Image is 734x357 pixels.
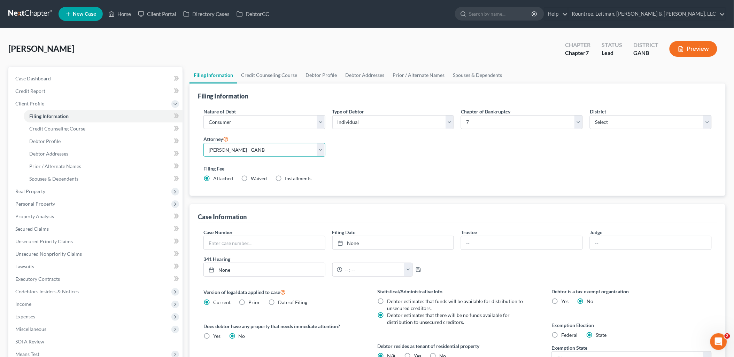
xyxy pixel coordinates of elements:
[8,43,74,54] span: [PERSON_NAME]
[333,236,454,249] a: None
[332,229,356,236] label: Filing Date
[10,273,183,285] a: Executory Contracts
[565,41,590,49] div: Chapter
[24,135,183,148] a: Debtor Profile
[332,108,364,115] label: Type of Debtor
[10,223,183,235] a: Secured Claims
[29,113,69,119] span: Filing Information
[180,8,233,20] a: Directory Cases
[10,210,183,223] a: Property Analysis
[203,165,712,172] label: Filing Fee
[10,85,183,97] a: Credit Report
[29,176,78,182] span: Spouses & Dependents
[710,333,727,350] iframe: Intercom live chat
[587,298,593,304] span: No
[213,299,231,305] span: Current
[204,263,325,276] a: None
[213,175,233,181] span: Attached
[251,175,267,181] span: Waived
[24,122,183,135] a: Credit Counseling Course
[586,49,589,56] span: 7
[561,298,569,304] span: Yes
[237,67,302,84] a: Credit Counseling Course
[10,235,183,248] a: Unsecured Priority Claims
[389,67,449,84] a: Prior / Alternate Names
[29,126,85,132] span: Credit Counseling Course
[461,108,510,115] label: Chapter of Bankruptcy
[602,49,622,57] div: Lead
[24,148,183,160] a: Debtor Addresses
[302,67,341,84] a: Debtor Profile
[596,332,606,338] span: State
[15,238,73,244] span: Unsecured Priority Claims
[633,49,658,57] div: GANB
[561,332,578,338] span: Federal
[203,229,233,236] label: Case Number
[278,299,308,305] span: Date of Filing
[15,226,49,232] span: Secured Claims
[29,138,61,144] span: Debtor Profile
[15,76,51,81] span: Case Dashboard
[15,288,79,294] span: Codebtors Insiders & Notices
[198,92,248,100] div: Filing Information
[105,8,134,20] a: Home
[10,248,183,260] a: Unsecured Nonpriority Claims
[29,151,68,157] span: Debtor Addresses
[203,323,364,330] label: Does debtor have any property that needs immediate attention?
[10,335,183,348] a: SOFA Review
[551,288,712,295] label: Debtor is a tax exempt organization
[15,88,45,94] span: Credit Report
[233,8,272,20] a: DebtorCC
[203,108,236,115] label: Nature of Debt
[551,322,712,329] label: Exemption Election
[378,342,538,350] label: Debtor resides as tenant of residential property
[73,11,96,17] span: New Case
[590,108,606,115] label: District
[590,229,602,236] label: Judge
[285,175,312,181] span: Installments
[15,351,39,357] span: Means Test
[15,201,55,207] span: Personal Property
[602,41,622,49] div: Status
[565,49,590,57] div: Chapter
[29,163,81,169] span: Prior / Alternate Names
[15,101,44,106] span: Client Profile
[198,213,247,221] div: Case Information
[449,67,507,84] a: Spouses & Dependents
[213,333,221,339] span: Yes
[15,314,35,319] span: Expenses
[203,135,229,143] label: Attorney
[15,188,45,194] span: Real Property
[15,326,46,332] span: Miscellaneous
[24,173,183,185] a: Spouses & Dependents
[725,333,730,339] span: 2
[461,236,582,249] input: --
[341,67,389,84] a: Debtor Addresses
[15,263,34,269] span: Lawsuits
[461,229,477,236] label: Trustee
[387,312,510,325] span: Debtor estimates that there will be no funds available for distribution to unsecured creditors.
[249,299,260,305] span: Prior
[15,251,82,257] span: Unsecured Nonpriority Claims
[200,255,458,263] label: 341 Hearing
[15,276,60,282] span: Executory Contracts
[24,160,183,173] a: Prior / Alternate Names
[203,288,364,296] label: Version of legal data applied to case
[24,110,183,122] a: Filing Information
[469,7,533,20] input: Search by name...
[551,344,587,351] label: Exemption State
[342,263,405,276] input: -- : --
[15,339,44,344] span: SOFA Review
[134,8,180,20] a: Client Portal
[633,41,658,49] div: District
[10,72,183,85] a: Case Dashboard
[204,236,325,249] input: Enter case number...
[387,298,523,311] span: Debtor estimates that funds will be available for distribution to unsecured creditors.
[239,333,245,339] span: No
[569,8,725,20] a: Rountree, Leitman, [PERSON_NAME] & [PERSON_NAME], LLC
[10,260,183,273] a: Lawsuits
[544,8,568,20] a: Help
[15,213,54,219] span: Property Analysis
[670,41,717,57] button: Preview
[190,67,237,84] a: Filing Information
